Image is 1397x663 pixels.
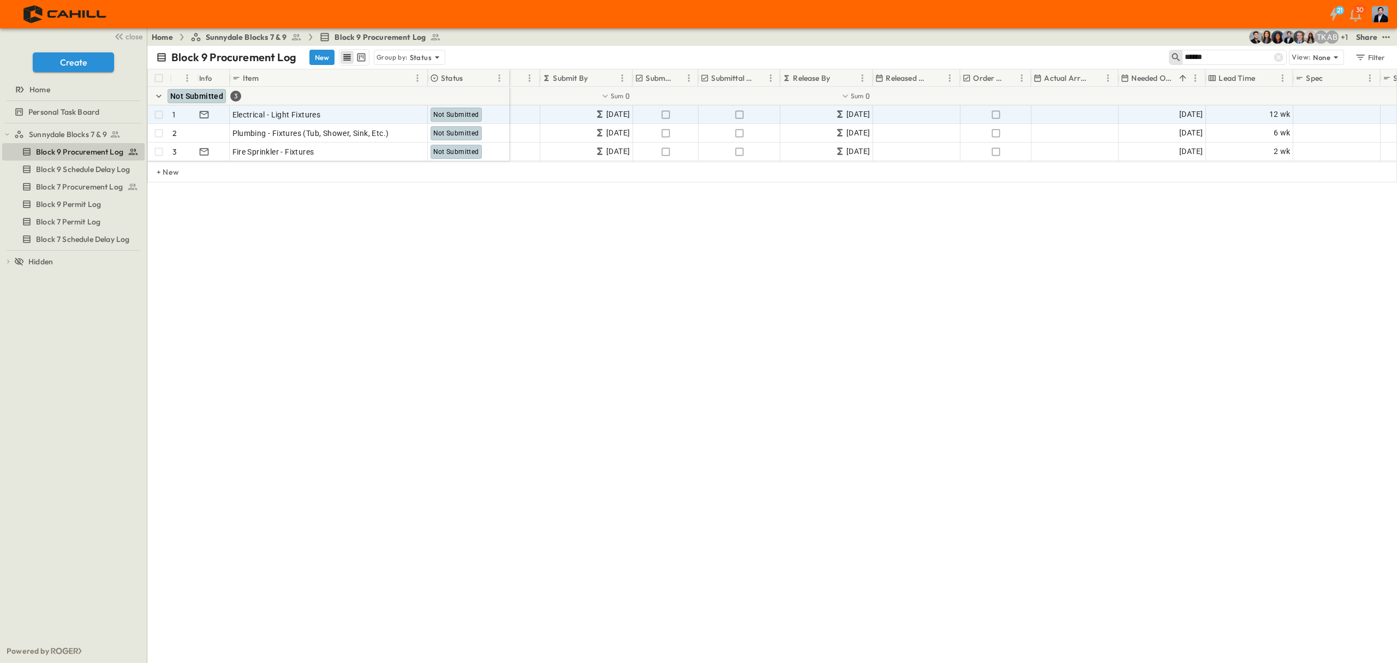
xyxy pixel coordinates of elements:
span: [DATE] [1179,127,1203,139]
span: Fire Sprinkler - Fixtures [232,146,314,157]
p: Spec [1306,73,1323,84]
span: Block 7 Schedule Delay Log [36,234,129,245]
p: None [1313,52,1330,63]
button: Sort [755,72,767,84]
div: 3 [230,91,241,102]
p: Submittal Approved? [711,73,753,84]
button: Sort [1325,72,1337,84]
div: Block 9 Permit Logtest [2,196,145,213]
span: Block 9 Permit Log [36,199,101,210]
img: 4f72bfc4efa7236828875bac24094a5ddb05241e32d018417354e964050affa1.png [13,3,118,26]
span: Not Submitted [170,92,223,100]
button: Menu [1189,72,1202,85]
span: 6 wk [1274,127,1291,139]
span: 0 [625,91,630,102]
div: Sunnydale Blocks 7 & 9test [2,126,145,143]
button: kanban view [354,51,368,64]
span: Block 9 Schedule Delay Log [36,164,130,175]
button: close [110,28,145,44]
a: Block 7 Schedule Delay Log [2,232,142,247]
button: Create [33,52,114,72]
div: Block 7 Schedule Delay Logtest [2,230,145,248]
span: 2 wk [1274,145,1291,158]
button: 21 [1323,4,1345,24]
button: Sort [1177,72,1189,84]
button: Sort [931,72,943,84]
p: Needed Onsite [1131,73,1174,84]
button: Menu [682,72,695,85]
span: Electrical - Light Fixtures [232,109,321,120]
button: Menu [493,72,506,85]
span: Hidden [28,256,53,267]
div: # [170,69,197,87]
button: Sort [261,72,273,84]
span: Not Submitted [433,148,479,156]
div: Andrew Barreto (abarreto@guzmangc.com) [1326,31,1339,44]
span: 12 wk [1269,108,1291,121]
p: 2 [172,128,177,139]
a: Block 9 Permit Log [2,197,142,212]
span: Block 9 Procurement Log [36,146,123,157]
a: Block 9 Procurement Log [319,32,441,43]
a: Home [152,32,173,43]
p: Sum [611,91,624,100]
span: Block 7 Permit Log [36,216,100,227]
button: Menu [943,72,956,85]
span: Plumbing - Fixtures (Tub, Shower, Sink, Etc.) [232,128,389,139]
span: Block 7 Procurement Log [36,181,123,192]
button: row view [341,51,354,64]
button: Menu [856,72,869,85]
span: close [126,31,142,42]
div: Teddy Khuong (tkhuong@guzmangc.com) [1315,31,1328,44]
button: Sort [465,72,477,84]
button: Sort [511,72,523,84]
p: 30 [1356,5,1364,14]
button: Menu [523,72,536,85]
span: Sunnydale Blocks 7 & 9 [206,32,287,43]
a: Sunnydale Blocks 7 & 9 [190,32,302,43]
span: [DATE] [606,108,630,121]
button: test [1380,31,1393,44]
button: New [309,50,335,65]
span: [DATE] [1179,145,1203,158]
button: Sort [1089,72,1101,84]
div: Info [199,63,212,93]
p: Released Date [886,73,929,84]
span: [DATE] [846,108,870,121]
a: Personal Task Board [2,104,142,120]
button: Sort [1006,72,1018,84]
button: Sort [590,72,602,84]
a: Block 7 Permit Log [2,214,142,229]
button: Menu [616,72,629,85]
p: + New [157,167,163,177]
div: Block 7 Permit Logtest [2,213,145,230]
img: Olivia Khan (okhan@cahill-sf.com) [1271,31,1284,44]
button: Sort [673,72,685,84]
img: Anthony Vazquez (avazquez@cahill-sf.com) [1249,31,1262,44]
button: Sort [174,72,186,84]
button: Sort [832,72,844,84]
div: Personal Task Boardtest [2,103,145,121]
span: Not Submitted [433,129,479,137]
span: Not Submitted [433,111,479,119]
button: Menu [181,72,194,85]
p: + 1 [1341,32,1352,43]
span: [DATE] [606,127,630,139]
p: Submit By [553,73,588,84]
button: Menu [1363,72,1376,85]
h6: 21 [1337,6,1343,15]
img: Profile Picture [1372,6,1388,22]
p: Item [243,73,259,84]
a: Block 7 Procurement Log [2,179,142,194]
span: Personal Task Board [28,106,99,117]
button: Menu [764,72,777,85]
button: Filter [1351,50,1388,65]
a: Block 9 Schedule Delay Log [2,162,142,177]
button: Sort [1257,72,1269,84]
p: Block 9 Procurement Log [171,50,296,65]
button: Menu [1276,72,1289,85]
p: 3 [172,146,177,157]
p: Release By [793,73,830,84]
img: Kim Bowen (kbowen@cahill-sf.com) [1260,31,1273,44]
p: Sum [851,91,864,100]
